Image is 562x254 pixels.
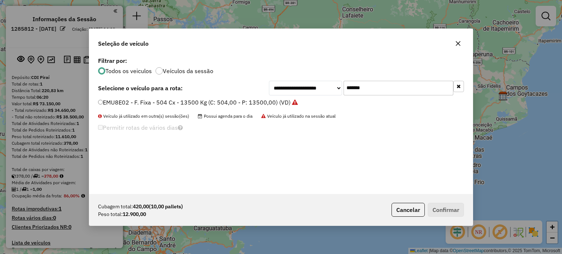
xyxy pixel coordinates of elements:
label: Veículos da sessão [163,68,213,74]
label: Todos os veiculos [105,68,152,74]
label: Filtrar por: [98,56,464,65]
label: EMU8E02 - F. Fixa - 504 Cx - 13500 Kg (C: 504,00 - P: 13500,00) (VD) [98,98,298,107]
span: Seleção de veículo [98,39,149,48]
strong: 420,00 [133,203,183,211]
span: Veículo já utilizado em outra(s) sessão(ões) [98,113,189,119]
button: Cancelar [391,203,425,217]
span: (10,00 pallets) [149,203,183,210]
strong: 12.900,00 [123,211,146,218]
input: Permitir rotas de vários dias [98,125,103,130]
input: EMU8E02 - F. Fixa - 504 Cx - 13500 Kg (C: 504,00 - P: 13500,00) (VD) [98,100,103,105]
i: Veículo já utilizado na sessão atual [292,99,298,105]
strong: Selecione o veículo para a rota: [98,84,183,92]
i: Selecione pelo menos um veículo [178,125,183,130]
span: Peso total: [98,211,123,218]
label: Permitir rotas de vários dias [98,121,183,134]
span: Veículo já utilizado na sessão atual [261,113,336,119]
span: Cubagem total: [98,203,133,211]
span: Possui agenda para o dia [198,113,252,119]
